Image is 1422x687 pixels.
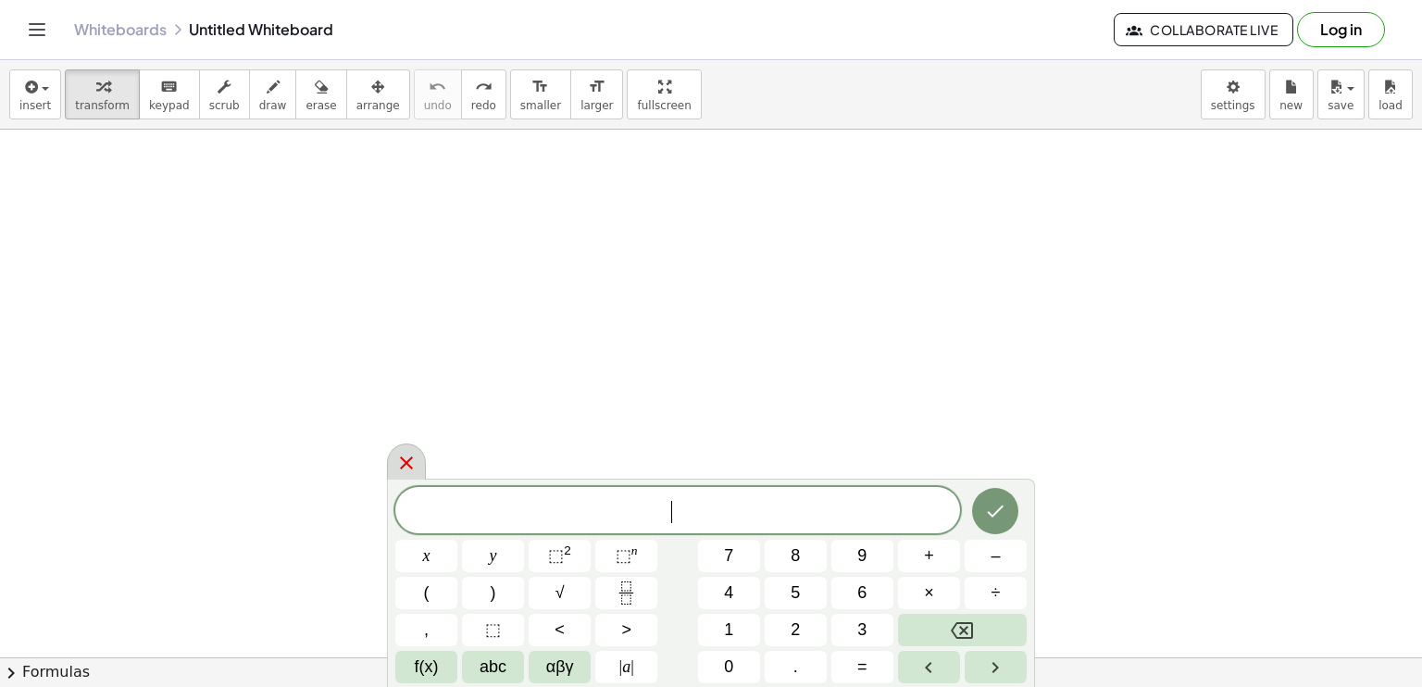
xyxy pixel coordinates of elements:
span: × [924,581,934,606]
span: scrub [209,99,240,112]
span: + [924,543,934,568]
button: Fraction [595,577,657,609]
button: Absolute value [595,651,657,683]
button: Functions [395,651,457,683]
span: 2 [791,618,800,643]
button: Left arrow [898,651,960,683]
button: Divide [965,577,1027,609]
span: ⬚ [485,618,501,643]
span: undo [424,99,452,112]
button: 5 [765,577,827,609]
button: load [1368,69,1413,119]
sup: 2 [564,543,571,557]
span: – [991,543,1000,568]
button: Superscript [595,540,657,572]
button: Placeholder [462,614,524,646]
sup: n [631,543,638,557]
span: | [619,657,623,676]
span: = [857,655,867,680]
span: f(x) [415,655,439,680]
button: Square root [529,577,591,609]
span: . [793,655,798,680]
button: y [462,540,524,572]
span: | [630,657,634,676]
span: ⬚ [548,546,564,565]
button: arrange [346,69,410,119]
span: 6 [857,581,867,606]
button: 6 [831,577,893,609]
button: Alphabet [462,651,524,683]
button: x [395,540,457,572]
button: 8 [765,540,827,572]
i: format_size [531,76,549,98]
span: abc [480,655,506,680]
span: 5 [791,581,800,606]
span: 3 [857,618,867,643]
button: Backspace [898,614,1027,646]
button: 3 [831,614,893,646]
span: αβγ [546,655,574,680]
span: a [619,655,634,680]
span: > [621,618,631,643]
span: 9 [857,543,867,568]
button: 0 [698,651,760,683]
span: 7 [724,543,733,568]
span: < [555,618,565,643]
button: format_sizelarger [570,69,623,119]
span: ​ [671,501,682,523]
i: undo [429,76,446,98]
button: settings [1201,69,1266,119]
i: redo [475,76,493,98]
button: , [395,614,457,646]
span: smaller [520,99,561,112]
button: Toggle navigation [22,15,52,44]
button: redoredo [461,69,506,119]
span: ÷ [992,581,1001,606]
button: 2 [765,614,827,646]
button: insert [9,69,61,119]
button: new [1269,69,1314,119]
span: Collaborate Live [1129,21,1278,38]
button: Log in [1297,12,1385,47]
button: 4 [698,577,760,609]
a: Whiteboards [74,20,167,39]
span: settings [1211,99,1255,112]
button: Equals [831,651,893,683]
button: Greater than [595,614,657,646]
span: draw [259,99,287,112]
button: Collaborate Live [1114,13,1293,46]
span: arrange [356,99,400,112]
button: Less than [529,614,591,646]
span: fullscreen [637,99,691,112]
button: Plus [898,540,960,572]
button: format_sizesmaller [510,69,571,119]
button: keyboardkeypad [139,69,200,119]
button: 7 [698,540,760,572]
span: 0 [724,655,733,680]
span: ) [491,581,496,606]
span: new [1279,99,1303,112]
button: Minus [965,540,1027,572]
span: insert [19,99,51,112]
button: Done [972,488,1018,534]
button: draw [249,69,297,119]
span: load [1378,99,1403,112]
span: larger [580,99,613,112]
button: ( [395,577,457,609]
span: 8 [791,543,800,568]
button: fullscreen [627,69,701,119]
button: scrub [199,69,250,119]
span: ( [424,581,430,606]
span: x [423,543,430,568]
button: 9 [831,540,893,572]
i: keyboard [160,76,178,98]
button: 1 [698,614,760,646]
span: transform [75,99,130,112]
button: Right arrow [965,651,1027,683]
button: transform [65,69,140,119]
span: keypad [149,99,190,112]
span: erase [306,99,336,112]
span: ⬚ [616,546,631,565]
button: Times [898,577,960,609]
button: ) [462,577,524,609]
